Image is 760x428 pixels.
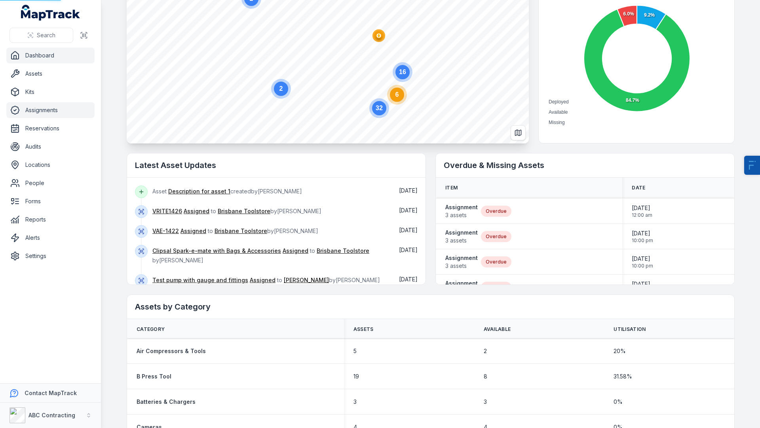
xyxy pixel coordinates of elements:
a: B Press Tool [137,373,171,380]
span: to by [PERSON_NAME] [152,277,380,283]
span: Available [549,109,568,115]
span: 12:00 am [632,212,652,218]
span: Category [137,326,165,332]
a: Batteries & Chargers [137,398,196,406]
span: [DATE] [399,207,418,214]
a: Dashboard [6,48,95,63]
h2: Assets by Category [135,301,726,312]
span: 10:00 pm [632,263,653,269]
a: Alerts [6,230,95,246]
h2: Overdue & Missing Assets [444,160,726,171]
a: Assets [6,66,95,82]
time: 10/09/2025, 11:45:37 am [399,227,418,233]
span: 3 assets [445,211,478,219]
a: Assignment3 assets [445,254,478,270]
span: Search [37,31,55,39]
span: 19 [353,373,359,380]
span: 3 assets [445,262,478,270]
a: Description for asset 1 [168,187,230,195]
a: Reports [6,212,95,227]
button: Search [9,28,73,43]
span: Utilisation [614,326,646,332]
a: Brisbane Toolstore [218,207,270,215]
a: Kits [6,84,95,100]
span: Date [632,185,645,191]
a: Assignment [445,279,478,295]
span: [DATE] [399,246,418,253]
div: Overdue [481,256,511,267]
text: 16 [399,69,406,75]
a: Assigned [180,227,206,235]
strong: Assignment [445,279,478,287]
strong: Contact MapTrack [25,390,77,396]
a: VAE-1422 [152,227,179,235]
span: [DATE] [632,229,653,237]
a: MapTrack [21,5,80,21]
strong: ABC Contracting [28,412,75,418]
a: Audits [6,139,95,155]
strong: Assignment [445,203,478,211]
time: 30/11/2024, 12:00:00 am [632,204,652,218]
a: Assignment3 assets [445,229,478,245]
strong: Assignment [445,254,478,262]
span: 3 assets [445,237,478,245]
span: [DATE] [632,280,653,288]
time: 27/02/2025, 10:00:00 pm [632,280,653,294]
a: People [6,175,95,191]
span: 8 [484,373,487,380]
text: 32 [376,105,383,111]
span: Asset created by [PERSON_NAME] [152,188,302,195]
a: VRITE1426 [152,207,182,215]
span: to by [PERSON_NAME] [152,208,321,214]
span: [DATE] [632,204,652,212]
a: Assignments [6,102,95,118]
span: [DATE] [632,255,653,263]
a: Assigned [250,276,275,284]
time: 10/09/2025, 11:38:40 am [399,276,418,283]
time: 10/09/2025, 11:45:37 am [399,246,418,253]
a: Assignment3 assets [445,203,478,219]
a: Air Compressors & Tools [137,347,206,355]
span: Missing [549,120,565,125]
div: Overdue [481,231,511,242]
a: Assigned [283,247,308,255]
span: Assets [353,326,374,332]
span: 2 [484,347,487,355]
a: Test pump with gauge and fittings [152,276,248,284]
span: 10:00 pm [632,237,653,244]
span: to by [PERSON_NAME] [152,227,318,234]
a: Brisbane Toolstore [215,227,267,235]
a: Clipsal Spark-e-mate with Bags & Accessories [152,247,281,255]
a: Reservations [6,120,95,136]
span: Available [484,326,511,332]
span: 3 [484,398,487,406]
a: Brisbane Toolstore [317,247,369,255]
a: Assigned [184,207,209,215]
span: to by [PERSON_NAME] [152,247,369,264]
span: 20 % [614,347,626,355]
a: [PERSON_NAME] [284,276,329,284]
span: [DATE] [399,276,418,283]
span: 31.58 % [614,373,632,380]
span: 3 [353,398,357,406]
span: Deployed [549,99,569,105]
div: Overdue [481,282,511,293]
a: Forms [6,193,95,209]
span: 5 [353,347,357,355]
span: Item [445,185,458,191]
time: 10/09/2025, 11:45:37 am [399,207,418,214]
time: 30/01/2025, 10:00:00 pm [632,229,653,244]
a: Settings [6,248,95,264]
text: 2 [279,85,283,92]
time: 14/09/2025, 8:54:55 pm [399,187,418,194]
h2: Latest Asset Updates [135,160,418,171]
time: 27/02/2025, 10:00:00 pm [632,255,653,269]
button: Switch to Map View [511,125,526,140]
span: [DATE] [399,227,418,233]
strong: Assignment [445,229,478,237]
text: 6 [395,91,399,98]
a: Locations [6,157,95,173]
